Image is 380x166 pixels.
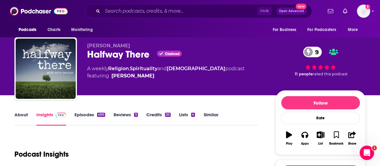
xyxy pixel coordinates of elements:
[114,112,138,126] a: Reviews5
[165,113,171,117] div: 20
[165,52,179,55] span: Claimed
[272,26,296,34] span: For Business
[157,66,167,71] span: and
[344,127,360,149] button: Share
[357,5,370,18] span: Logged in as LBraverman
[372,146,377,150] span: 1
[340,6,350,16] a: Show notifications dropdown
[281,112,360,124] div: Rate
[286,142,292,146] div: Play
[301,142,309,146] div: Apps
[86,4,312,18] div: Search podcasts, credits, & more...
[102,6,257,16] input: Search podcasts, credits, & more...
[313,127,328,149] button: List
[203,112,218,126] a: Similar
[14,24,44,36] button: open menu
[279,10,304,13] span: Open Advanced
[268,24,304,36] button: open menu
[307,26,336,34] span: For Podcasters
[303,24,345,36] button: open menu
[318,142,323,146] div: List
[67,24,100,36] button: open menu
[19,26,36,34] span: Podcasts
[295,72,313,76] span: 11 people
[329,142,343,146] div: Bookmark
[357,5,370,18] img: User Profile
[296,4,306,9] span: New
[344,24,366,36] button: open menu
[257,7,272,15] span: Ctrl K
[281,127,297,149] button: Play
[325,6,336,16] a: Show notifications dropdown
[348,142,356,146] div: Share
[87,43,130,49] span: [PERSON_NAME]
[10,5,68,17] img: Podchaser - Follow, Share and Rate Podcasts
[179,112,195,126] a: Lists4
[313,72,348,76] span: rated this podcast
[191,113,195,117] div: 4
[36,112,66,126] a: InsightsPodchaser Pro
[365,5,370,9] svg: Add a profile image
[87,65,245,80] div: A weekly podcast
[74,112,105,126] a: Episodes400
[56,113,66,117] img: Podchaser Pro
[348,26,358,34] span: More
[97,113,105,117] div: 400
[87,72,245,80] span: featuring
[14,112,28,126] a: About
[14,150,69,159] h1: Podcast Insights
[47,26,60,34] span: Charts
[129,66,130,71] span: ,
[111,72,154,80] div: [PERSON_NAME]
[167,66,225,71] a: [DEMOGRAPHIC_DATA]
[130,66,157,71] a: Spirituality
[146,112,171,126] a: Credits20
[281,96,360,109] button: Follow
[303,47,322,57] a: 9
[297,127,312,149] button: Apps
[16,39,76,99] img: Halfway There
[71,26,93,34] span: Monitoring
[309,47,322,57] span: 9
[328,127,344,149] button: Bookmark
[357,5,370,18] button: Show profile menu
[108,66,129,71] a: Religion
[134,113,138,117] div: 5
[360,146,374,160] iframe: Intercom live chat
[275,43,366,80] div: 9 11 peoplerated this podcast
[276,8,307,15] button: Open AdvancedNew
[44,24,64,36] a: Charts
